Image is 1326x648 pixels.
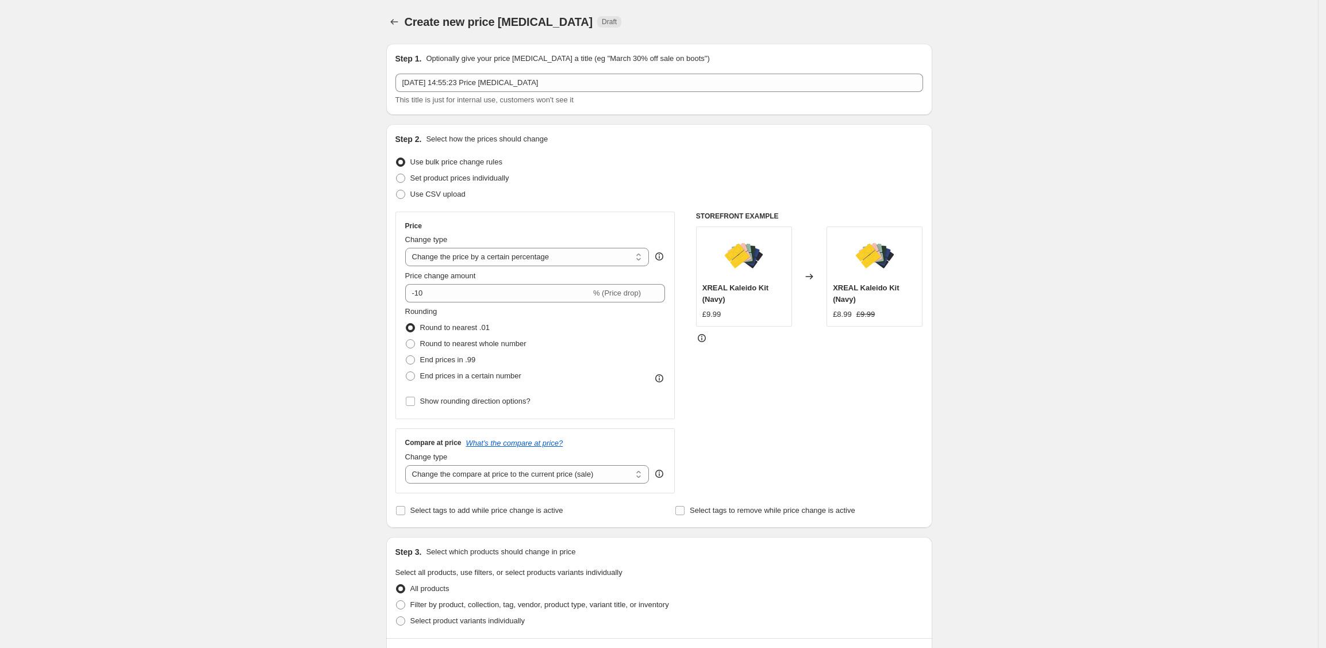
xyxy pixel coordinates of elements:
h2: Step 3. [395,546,422,558]
span: This title is just for internal use, customers won't see it [395,95,574,104]
button: What's the compare at price? [466,439,563,447]
span: Draft [602,17,617,26]
button: Price change jobs [386,14,402,30]
p: Select how the prices should change [426,133,548,145]
h3: Price [405,221,422,231]
span: XREAL Kaleido Kit (Navy) [833,283,899,304]
span: XREAL Kaleido Kit (Navy) [702,283,768,304]
span: Select tags to remove while price change is active [690,506,855,515]
input: 30% off holiday sale [395,74,923,92]
p: Optionally give your price [MEDICAL_DATA] a title (eg "March 30% off sale on boots") [426,53,709,64]
span: Round to nearest .01 [420,323,490,332]
img: Stickers_80x.jpg [852,233,898,279]
span: Show rounding direction options? [420,397,531,405]
h6: STOREFRONT EXAMPLE [696,212,923,221]
span: End prices in .99 [420,355,476,364]
div: help [654,251,665,262]
span: Round to nearest whole number [420,339,526,348]
img: Stickers_80x.jpg [721,233,767,279]
span: % (Price drop) [593,289,641,297]
span: Use bulk price change rules [410,158,502,166]
span: Rounding [405,307,437,316]
span: Select tags to add while price change is active [410,506,563,515]
p: Select which products should change in price [426,546,575,558]
strike: £9.99 [856,309,875,320]
h2: Step 2. [395,133,422,145]
span: End prices in a certain number [420,371,521,380]
div: £8.99 [833,309,852,320]
span: Select product variants individually [410,616,525,625]
input: -15 [405,284,591,302]
span: Price change amount [405,271,476,280]
div: £9.99 [702,309,721,320]
span: Change type [405,235,448,244]
h3: Compare at price [405,438,462,447]
div: help [654,468,665,480]
span: All products [410,584,449,593]
span: Create new price [MEDICAL_DATA] [405,16,593,28]
h2: Step 1. [395,53,422,64]
span: Use CSV upload [410,190,466,198]
span: Filter by product, collection, tag, vendor, product type, variant title, or inventory [410,600,669,609]
span: Change type [405,453,448,461]
span: Select all products, use filters, or select products variants individually [395,568,622,577]
span: Set product prices individually [410,174,509,182]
